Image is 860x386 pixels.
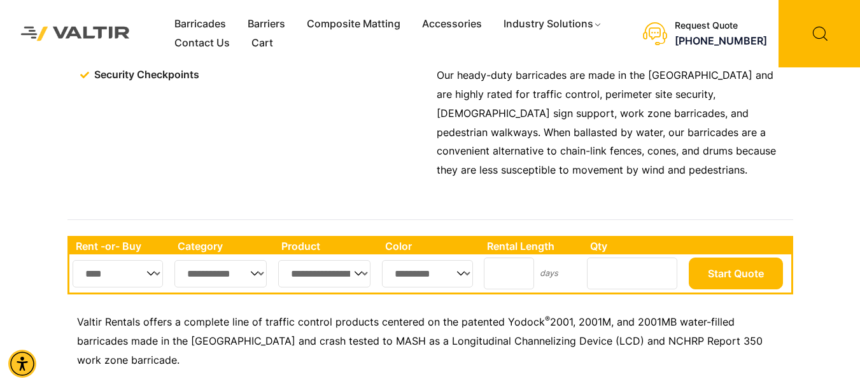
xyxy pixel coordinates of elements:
th: Rental Length [481,238,584,254]
select: Single select [174,260,267,287]
a: Accessories [411,15,493,34]
span: Security Checkpoints [91,65,199,85]
div: Request Quote [675,20,767,31]
select: Single select [278,260,370,287]
input: Number [484,258,534,289]
button: Start Quote [689,258,783,289]
a: Barriers [237,15,296,34]
th: Rent -or- Buy [69,238,171,254]
span: 2001, 2001M, and 2001MB water-filled barricades made in the [GEOGRAPHIC_DATA] and crash tested to... [77,315,763,366]
a: Barricades [164,15,237,34]
img: Valtir Rentals [10,15,141,53]
span: Valtir Rentals offers a complete line of traffic control products centered on the patented Yodock [77,315,545,328]
th: Qty [584,238,685,254]
th: Category [171,238,276,254]
sup: ® [545,314,550,324]
a: Composite Matting [296,15,411,34]
select: Single select [382,260,473,287]
p: Our heady-duty barricades are made in the [GEOGRAPHIC_DATA] and are highly rated for traffic cont... [437,66,787,181]
th: Color [379,238,481,254]
a: Industry Solutions [493,15,613,34]
a: Cart [241,34,284,53]
th: Product [275,238,379,254]
div: Accessibility Menu [8,350,36,378]
a: call (888) 496-3625 [675,34,767,47]
input: Number [587,258,677,289]
select: Single select [73,260,164,287]
a: Contact Us [164,34,241,53]
small: days [540,268,558,278]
